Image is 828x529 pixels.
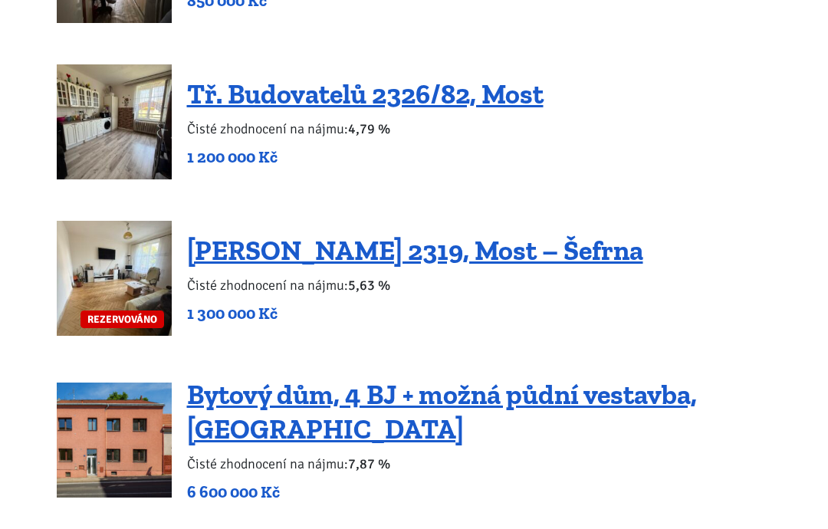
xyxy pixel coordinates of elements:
a: REZERVOVÁNO [57,222,172,337]
p: Čisté zhodnocení na nájmu: [187,119,544,140]
p: Čisté zhodnocení na nájmu: [187,275,643,297]
b: 5,63 % [348,278,390,294]
b: 4,79 % [348,121,390,138]
p: 1 300 000 Kč [187,304,643,325]
a: Tř. Budovatelů 2326/82, Most [187,78,544,111]
span: REZERVOVÁNO [80,311,164,329]
p: 6 600 000 Kč [187,482,772,504]
a: [PERSON_NAME] 2319, Most – Šefrna [187,235,643,268]
p: Čisté zhodnocení na nájmu: [187,454,772,475]
a: Bytový dům, 4 BJ + možná půdní vestavba, [GEOGRAPHIC_DATA] [187,379,697,446]
b: 7,87 % [348,456,390,473]
p: 1 200 000 Kč [187,147,544,169]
